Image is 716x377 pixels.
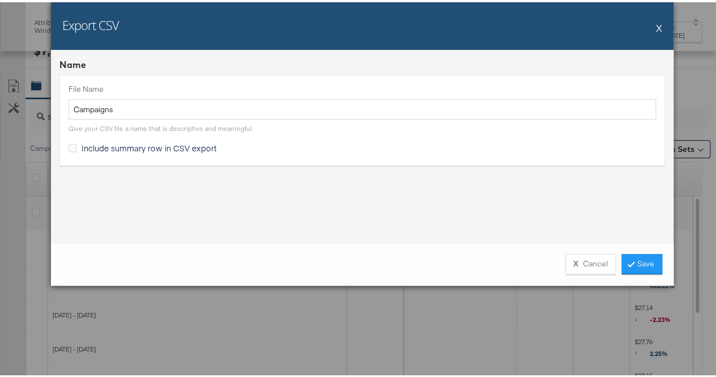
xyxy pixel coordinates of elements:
[62,14,119,31] h2: Export CSV
[68,122,253,131] div: Give your CSV file a name that is descriptive and meaningful.
[565,252,616,272] button: XCancel
[621,252,662,272] a: Save
[82,140,217,151] span: Include summary row in CSV export
[59,56,665,69] div: Name
[68,82,656,92] label: File Name
[656,14,662,37] button: X
[573,256,578,267] strong: X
